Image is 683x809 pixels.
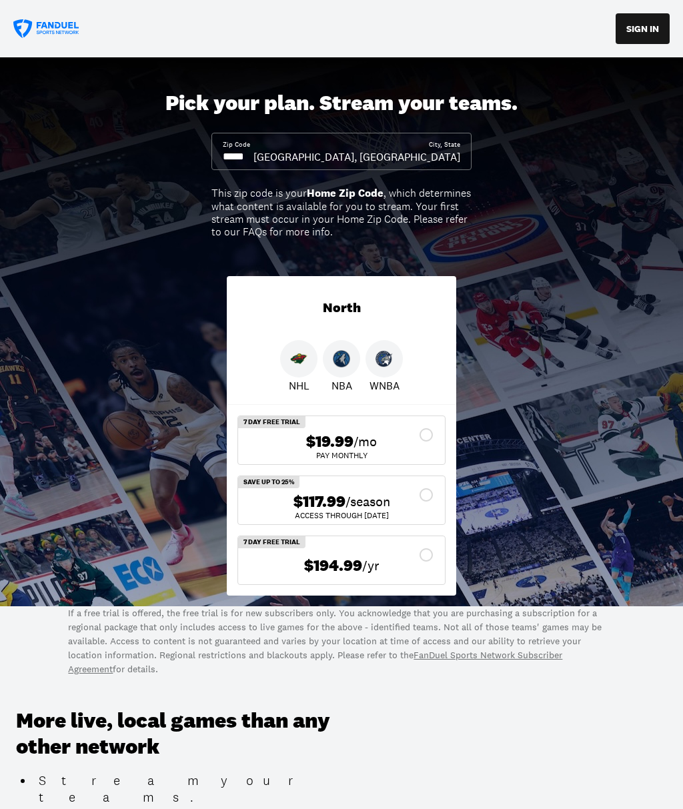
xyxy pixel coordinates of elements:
img: Wild [290,350,307,367]
div: 7 Day Free Trial [238,416,305,428]
img: Timberwolves [333,350,350,367]
span: /mo [354,432,377,451]
h3: More live, local games than any other network [16,708,361,760]
span: /season [346,492,390,511]
div: Pay Monthly [249,452,434,460]
b: Home Zip Code [307,186,384,200]
div: Zip Code [223,140,250,149]
div: ACCESS THROUGH [DATE] [249,512,434,520]
p: WNBA [370,377,400,393]
div: North [227,276,456,340]
div: [GEOGRAPHIC_DATA], [GEOGRAPHIC_DATA] [253,149,460,164]
span: $117.99 [293,492,346,512]
span: $19.99 [306,432,354,452]
p: NBA [331,377,352,393]
span: /yr [362,556,380,575]
div: 7 Day Free Trial [238,536,305,548]
div: City, State [429,140,460,149]
p: NHL [289,377,309,393]
span: $194.99 [304,556,362,576]
p: If a free trial is offered, the free trial is for new subscribers only. You acknowledge that you ... [68,606,614,676]
div: This zip code is your , which determines what content is available for you to stream. Your first ... [211,187,472,238]
div: SAVE UP TO 25% [238,476,299,488]
div: Pick your plan. Stream your teams. [165,91,518,116]
button: SIGN IN [616,13,670,44]
img: Lynx [376,350,393,367]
